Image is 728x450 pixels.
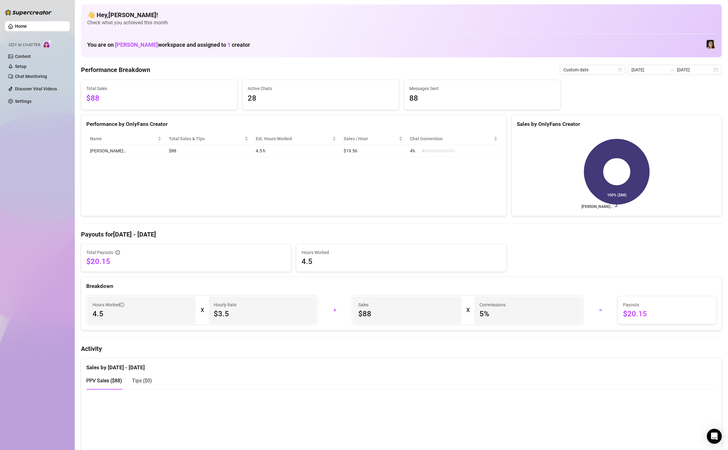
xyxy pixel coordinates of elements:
[15,64,26,69] a: Setup
[409,93,555,104] span: 88
[86,120,501,128] div: Performance by OnlyFans Creator
[90,135,156,142] span: Name
[116,250,120,255] span: info-circle
[410,147,420,154] span: 4 %
[201,305,204,315] div: X
[707,429,722,444] div: Open Intercom Messenger
[87,41,250,48] h1: You are on workspace and assigned to creator
[81,344,722,353] h4: Activity
[132,378,152,384] span: Tips ( $0 )
[358,309,456,319] span: $88
[86,282,716,290] div: Breakdown
[588,305,614,315] div: =
[256,135,331,142] div: Est. Hours Worked
[406,133,501,145] th: Chat Conversion
[120,303,124,307] span: info-circle
[252,145,340,157] td: 4.5 h
[631,66,667,73] input: Start date
[302,256,501,266] span: 4.5
[86,93,232,104] span: $88
[86,378,122,384] span: PPV Sales ( $88 )
[93,301,124,308] span: Hours Worked
[165,133,252,145] th: Total Sales & Tips
[86,249,113,256] span: Total Payouts
[87,11,716,19] h4: 👋 Hey, [PERSON_NAME] !
[15,74,47,79] a: Chat Monitoring
[322,305,348,315] div: +
[214,301,236,308] article: Hourly Rate
[623,309,711,319] span: $20.15
[5,9,52,16] img: logo-BBDzfeDw.svg
[410,135,492,142] span: Chat Conversion
[81,230,722,239] h4: Payouts for [DATE] - [DATE]
[87,19,716,26] span: Check what you achieved this month
[340,133,406,145] th: Sales / Hour
[358,301,456,308] span: Sales
[169,135,244,142] span: Total Sales & Tips
[564,65,621,74] span: Custom date
[15,54,31,59] a: Content
[479,309,578,319] span: 5 %
[86,85,232,92] span: Total Sales
[115,41,158,48] span: [PERSON_NAME]
[582,204,613,209] text: [PERSON_NAME]…
[623,301,711,308] span: Payouts
[86,358,716,372] div: Sales by [DATE] - [DATE]
[669,67,674,72] span: to
[86,145,165,157] td: [PERSON_NAME]…
[86,256,286,266] span: $20.15
[15,24,27,29] a: Home
[86,133,165,145] th: Name
[479,301,506,308] article: Commissions
[165,145,252,157] td: $88
[43,40,52,49] img: AI Chatter
[618,68,622,72] span: calendar
[466,305,469,315] div: X
[340,145,406,157] td: $19.56
[81,65,150,74] h4: Performance Breakdown
[517,120,716,128] div: Sales by OnlyFans Creator
[302,249,501,256] span: Hours Worked
[93,309,191,319] span: 4.5
[669,67,674,72] span: swap-right
[409,85,555,92] span: Messages Sent
[214,309,312,319] span: $3.5
[248,85,393,92] span: Active Chats
[248,93,393,104] span: 28
[15,99,31,104] a: Settings
[9,42,40,48] span: Izzy AI Chatter
[15,86,57,91] a: Discover Viral Videos
[227,41,231,48] span: 1
[707,40,715,49] img: Luna
[344,135,397,142] span: Sales / Hour
[677,66,712,73] input: End date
